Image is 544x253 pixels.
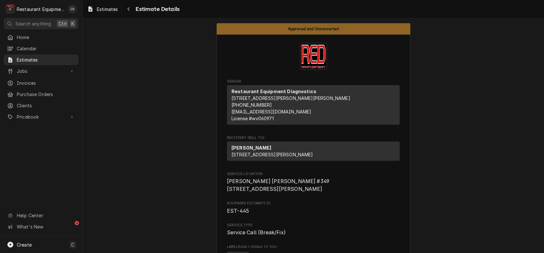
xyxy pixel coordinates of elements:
span: Invoices [17,80,75,86]
span: (Only Visible to You) [240,245,277,248]
strong: Restaurant Equipment Diagnostics [231,89,316,94]
div: Estimate Sender [227,79,400,128]
span: Create [17,242,32,248]
span: [STREET_ADDRESS][PERSON_NAME][PERSON_NAME] [231,95,350,101]
div: Restaurant Equipment Diagnostics's Avatar [6,5,15,14]
a: Estimates [4,54,78,65]
span: Purchase Orders [17,91,75,98]
a: Calendar [4,43,78,54]
span: Search anything [15,20,51,27]
a: Go to Pricebook [4,112,78,122]
img: Logo [300,43,327,70]
div: Sender [227,85,400,127]
span: License # wv060971 [231,116,274,121]
a: Clients [4,100,78,111]
span: Estimate Details [134,5,180,14]
a: [PHONE_NUMBER] [231,102,272,108]
span: [PERSON_NAME] [PERSON_NAME] #349 [STREET_ADDRESS][PERSON_NAME] [227,178,329,192]
button: Search anythingCtrlK [4,18,78,29]
div: EB [68,5,77,14]
div: R [6,5,15,14]
div: Service Type [227,223,400,237]
div: Restaurant Equipment Diagnostics [17,6,64,13]
div: Recipient (Bill To) [227,141,400,161]
a: Go to What's New [4,221,78,232]
a: [EMAIL_ADDRESS][DOMAIN_NAME] [231,109,311,114]
span: Roopairs Estimate ID [227,207,400,215]
span: Service Type [227,229,400,237]
span: Jobs [17,68,66,74]
strong: [PERSON_NAME] [231,145,271,151]
span: Service Call (Break/Fix) [227,229,286,236]
span: Estimates [97,6,118,13]
span: [STREET_ADDRESS][PERSON_NAME] [231,152,313,157]
span: Estimates [17,56,75,63]
span: Help Center [17,212,75,219]
span: Pricebook [17,113,66,120]
span: Recipient (Bill To) [227,135,400,141]
span: Approved and Unconverted [288,27,339,31]
span: Service Location [227,178,400,193]
div: Roopairs Estimate ID [227,201,400,215]
div: Emily Bird's Avatar [68,5,77,14]
div: Status [217,23,410,34]
a: Estimates [85,4,120,15]
span: K [71,20,74,27]
span: Ctrl [58,20,67,27]
a: Go to Jobs [4,66,78,76]
a: Go to Help Center [4,210,78,221]
div: Estimate Recipient [227,135,400,164]
span: Sender [227,79,400,84]
div: Service Location [227,171,400,193]
button: Navigate back [123,4,134,14]
div: Recipient (Bill To) [227,141,400,163]
span: Home [17,34,75,41]
span: EST-445 [227,208,249,214]
a: Purchase Orders [4,89,78,100]
span: Calendar [17,45,75,52]
span: What's New [17,223,75,230]
span: Service Type [227,223,400,228]
span: Clients [17,102,75,109]
span: Labels [227,244,400,249]
span: C [71,241,74,248]
span: Roopairs Estimate ID [227,201,400,206]
a: Home [4,32,78,43]
span: Service Location [227,171,400,177]
div: Sender [227,85,400,125]
a: Invoices [4,78,78,88]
